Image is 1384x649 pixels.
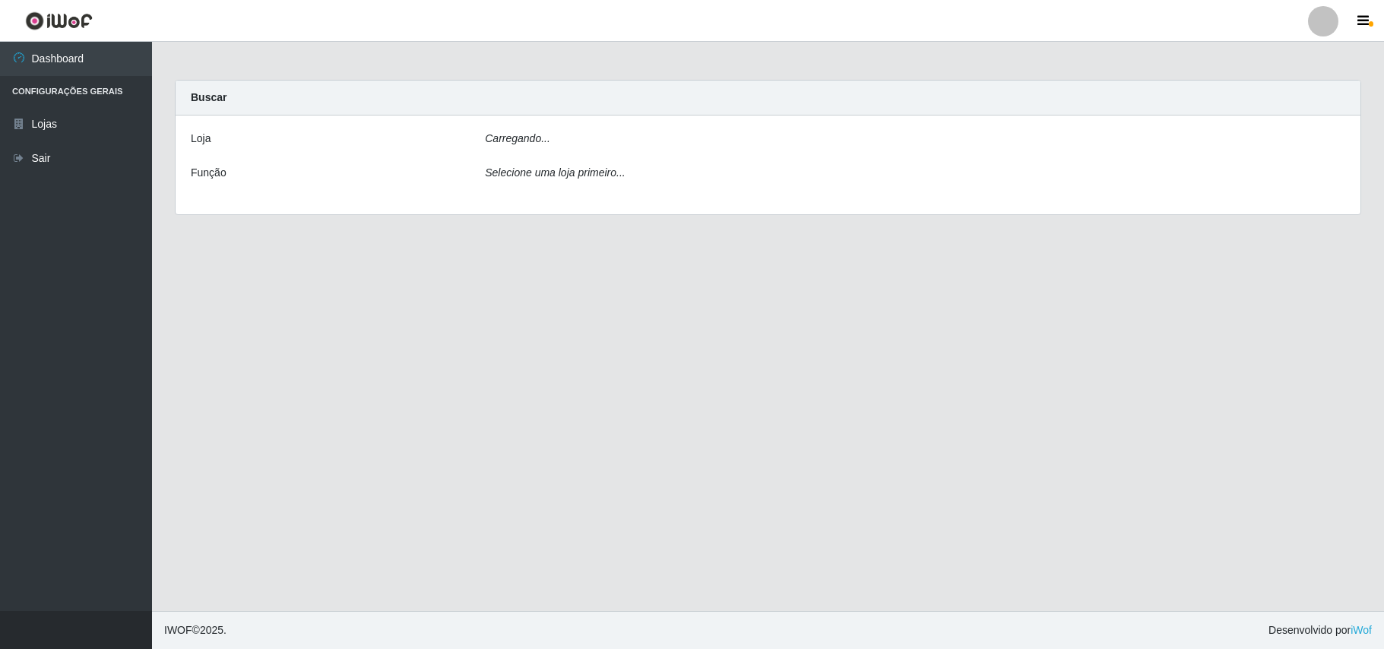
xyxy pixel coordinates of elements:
label: Função [191,165,226,181]
span: IWOF [164,624,192,636]
i: Selecione uma loja primeiro... [485,166,625,179]
label: Loja [191,131,211,147]
a: iWof [1351,624,1372,636]
i: Carregando... [485,132,550,144]
strong: Buscar [191,91,226,103]
span: © 2025 . [164,622,226,638]
img: CoreUI Logo [25,11,93,30]
span: Desenvolvido por [1268,622,1372,638]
